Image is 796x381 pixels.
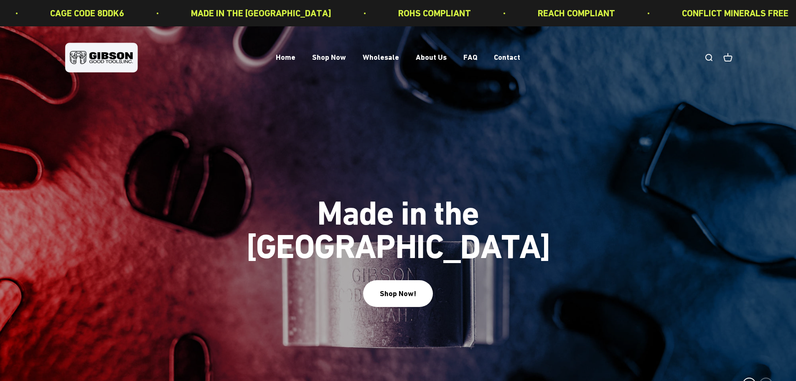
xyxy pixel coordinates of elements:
[38,6,112,20] p: CAGE CODE 8DDK6
[416,53,447,62] a: About Us
[463,53,477,62] a: FAQ
[526,6,603,20] p: REACH COMPLIANT
[380,288,416,300] div: Shop Now!
[235,227,561,266] split-lines: Made in the [GEOGRAPHIC_DATA]
[179,6,320,20] p: MADE IN THE [GEOGRAPHIC_DATA]
[312,53,346,62] a: Shop Now
[276,53,295,62] a: Home
[363,53,399,62] a: Wholesale
[363,280,433,307] button: Shop Now!
[387,6,459,20] p: ROHS COMPLIANT
[494,53,520,62] a: Contact
[670,6,777,20] p: CONFLICT MINERALS FREE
